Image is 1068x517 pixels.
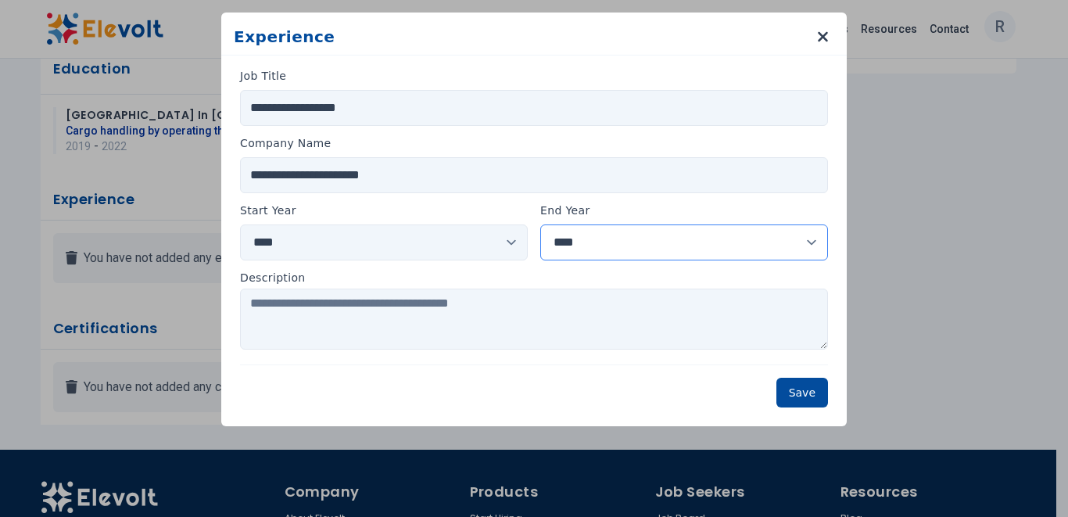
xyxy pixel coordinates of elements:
label: Description [240,270,828,285]
label: Company Name [240,135,332,151]
h2: Experience [234,26,335,48]
label: End Year [540,203,828,218]
button: Save [776,378,828,407]
label: Job Title [240,68,286,84]
label: Start Year [240,203,528,218]
iframe: Chat Widget [990,442,1068,517]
